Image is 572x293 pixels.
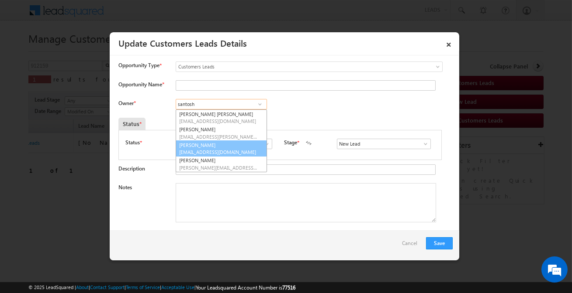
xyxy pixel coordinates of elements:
span: [EMAIL_ADDRESS][PERSON_NAME][DOMAIN_NAME] [179,133,258,140]
a: Terms of Service [126,284,160,290]
input: Type to Search [176,99,267,109]
span: Customers Leads [176,63,407,71]
a: [PERSON_NAME] [176,156,267,172]
input: Type to Search [337,139,431,149]
img: d_60004797649_company_0_60004797649 [15,46,37,57]
textarea: Type your message and hit 'Enter' [11,81,159,221]
div: Chat with us now [45,46,147,57]
a: × [441,35,456,51]
a: [PERSON_NAME] [176,125,267,141]
button: Save [426,237,453,249]
span: [PERSON_NAME][EMAIL_ADDRESS][DOMAIN_NAME] [179,164,258,171]
div: Status [118,118,146,130]
a: Show All Items [254,100,265,109]
a: Contact Support [90,284,125,290]
a: About [76,284,89,290]
label: Notes [118,184,132,191]
a: [PERSON_NAME] [PERSON_NAME] [176,110,267,126]
label: Owner [118,100,135,106]
label: Status [125,139,140,146]
a: Customers Leads [176,61,443,72]
a: Acceptable Use [161,284,194,290]
a: Cancel [402,237,422,254]
a: Show All Items [418,140,429,148]
label: Stage [284,139,297,146]
label: Description [118,165,145,172]
span: [EMAIL_ADDRESS][DOMAIN_NAME] [179,149,258,155]
label: Opportunity Name [118,81,164,88]
span: 77516 [282,284,295,291]
span: Your Leadsquared Account Number is [196,284,295,291]
span: [EMAIL_ADDRESS][DOMAIN_NAME] [179,118,258,124]
span: © 2025 LeadSquared | | | | | [28,283,295,292]
a: Update Customers Leads Details [118,37,247,49]
div: Minimize live chat window [143,4,164,25]
em: Start Chat [119,228,159,240]
span: Opportunity Type [118,61,159,69]
a: Show All Items [259,140,270,148]
a: [PERSON_NAME] [176,140,267,157]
